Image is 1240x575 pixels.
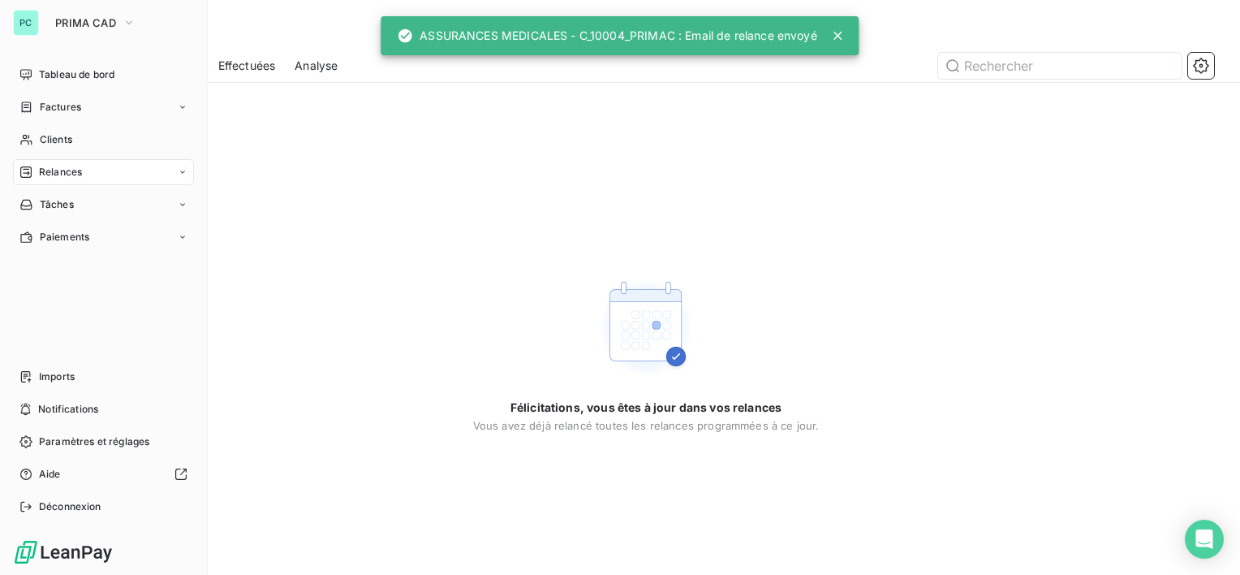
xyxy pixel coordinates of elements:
[39,499,101,514] span: Déconnexion
[473,419,820,432] span: Vous avez déjà relancé toutes les relances programmées à ce jour.
[13,539,114,565] img: Logo LeanPay
[1185,520,1224,559] div: Open Intercom Messenger
[13,10,39,36] div: PC
[40,230,89,244] span: Paiements
[39,165,82,179] span: Relances
[38,402,98,417] span: Notifications
[594,276,698,380] img: Empty state
[39,434,149,449] span: Paramètres et réglages
[218,58,276,74] span: Effectuées
[55,16,116,29] span: PRIMA CAD
[39,67,114,82] span: Tableau de bord
[39,467,61,482] span: Aide
[397,21,816,50] div: ASSURANCES MEDICALES - C_10004_PRIMAC : Email de relance envoyé
[40,132,72,147] span: Clients
[40,100,81,115] span: Factures
[40,197,74,212] span: Tâches
[39,370,75,384] span: Imports
[510,400,781,416] span: Félicitations, vous êtes à jour dans vos relances
[938,53,1182,79] input: Rechercher
[295,58,338,74] span: Analyse
[13,461,194,487] a: Aide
